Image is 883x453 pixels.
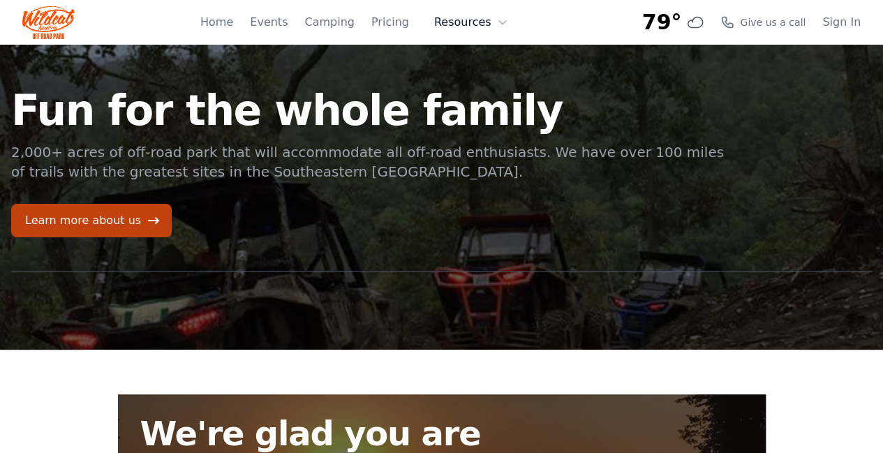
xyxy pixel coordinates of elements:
[200,14,233,31] a: Home
[22,6,75,39] img: Wildcat Logo
[250,14,288,31] a: Events
[426,8,517,36] button: Resources
[822,14,861,31] a: Sign In
[740,15,806,29] span: Give us a call
[11,89,726,131] h1: Fun for the whole family
[720,15,806,29] a: Give us a call
[11,142,726,181] p: 2,000+ acres of off-road park that will accommodate all off-road enthusiasts. We have over 100 mi...
[11,204,172,237] a: Learn more about us
[304,14,354,31] a: Camping
[371,14,409,31] a: Pricing
[642,10,682,35] span: 79°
